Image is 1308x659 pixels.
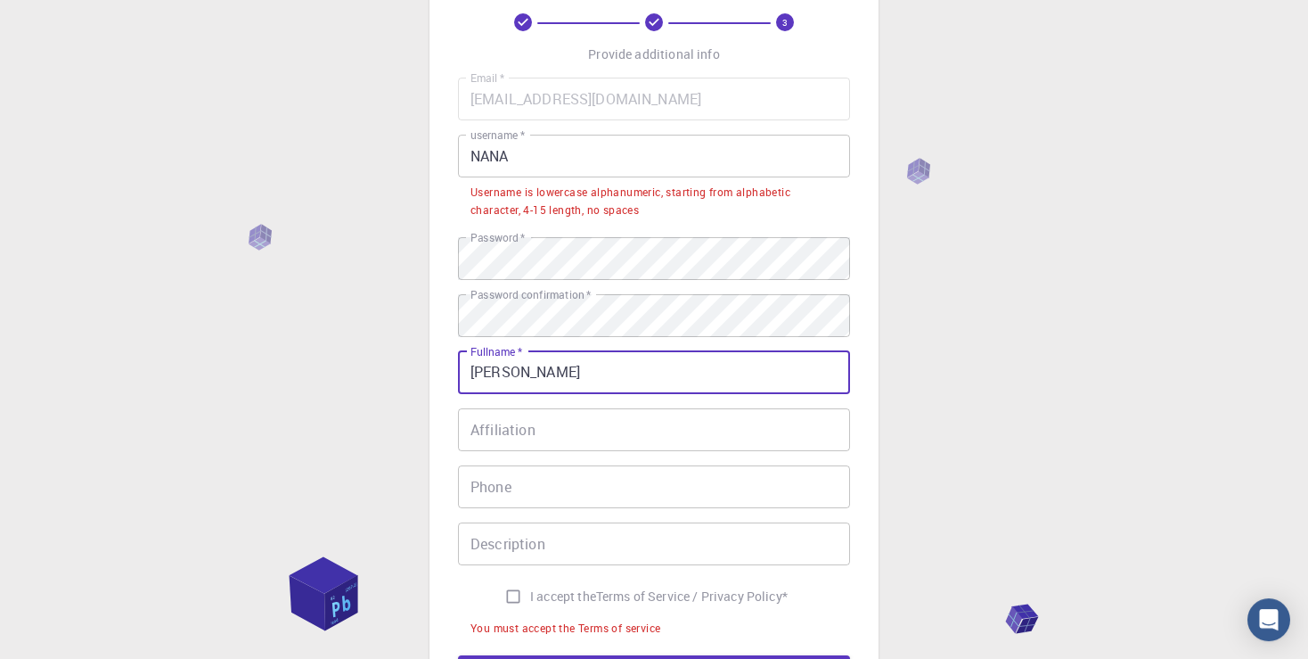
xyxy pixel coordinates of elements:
label: Password confirmation [470,287,591,302]
label: Email [470,70,504,86]
p: Provide additional info [588,45,719,63]
div: Username is lowercase alphanumeric, starting from alphabetic character, 4-15 length, no spaces [470,184,838,219]
label: username [470,128,525,143]
div: Open Intercom Messenger [1247,598,1290,641]
div: You must accept the Terms of service [470,620,660,638]
label: Fullname [470,344,522,359]
a: Terms of Service / Privacy Policy* [596,588,788,605]
span: I accept the [530,588,596,605]
text: 3 [782,16,788,29]
p: Terms of Service / Privacy Policy * [596,588,788,605]
label: Password [470,230,525,245]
